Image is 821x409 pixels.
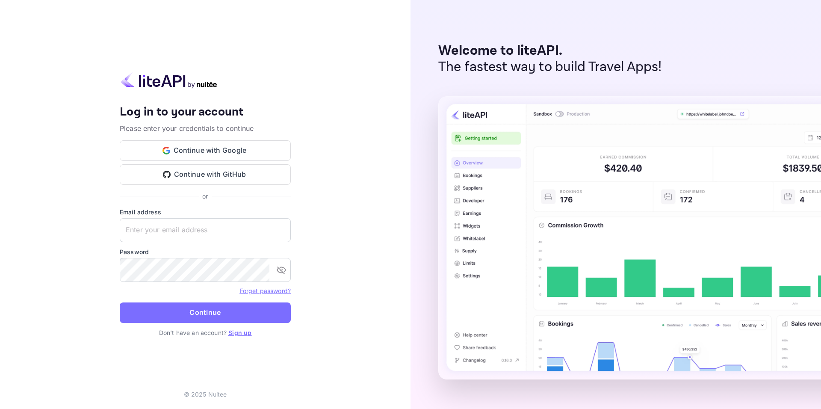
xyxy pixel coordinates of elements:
button: Continue [120,302,291,323]
p: © 2025 Nuitee [184,390,227,399]
input: Enter your email address [120,218,291,242]
button: toggle password visibility [273,261,290,279]
a: Sign up [228,329,251,336]
p: Please enter your credentials to continue [120,123,291,133]
img: liteapi [120,72,218,89]
h4: Log in to your account [120,105,291,120]
label: Password [120,247,291,256]
button: Continue with Google [120,140,291,161]
p: Welcome to liteAPI. [438,43,662,59]
p: The fastest way to build Travel Apps! [438,59,662,75]
p: Don't have an account? [120,328,291,337]
p: or [202,192,208,201]
a: Forget password? [240,287,291,294]
button: Continue with GitHub [120,164,291,185]
label: Email address [120,207,291,216]
a: Forget password? [240,286,291,295]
